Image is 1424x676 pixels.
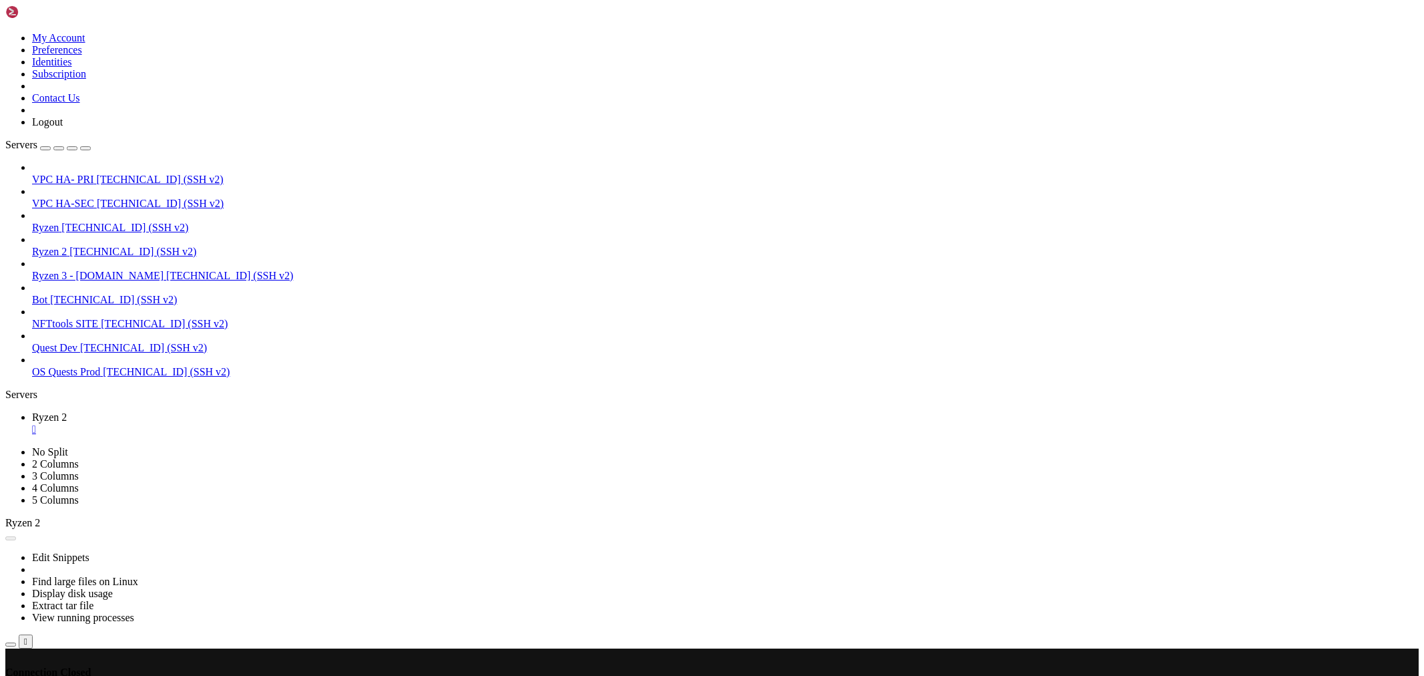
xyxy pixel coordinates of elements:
li: Bot [TECHNICAL_ID] (SSH v2) [32,282,1419,306]
a: VPC HA-SEC [TECHNICAL_ID] (SSH v2) [32,198,1419,210]
span: VPC HA- PRI [32,174,93,185]
li: Ryzen [TECHNICAL_ID] (SSH v2) [32,210,1419,234]
li: Quest Dev [TECHNICAL_ID] (SSH v2) [32,330,1419,354]
span: Bot [32,294,47,305]
li: VPC HA- PRI [TECHNICAL_ID] (SSH v2) [32,162,1419,186]
span: Ryzen 2 [32,411,67,423]
span: [TECHNICAL_ID] (SSH v2) [96,174,223,185]
button:  [19,635,33,649]
li: VPC HA-SEC [TECHNICAL_ID] (SSH v2) [32,186,1419,210]
span: Quest Dev [32,342,77,353]
a: Display disk usage [32,588,113,599]
span: [TECHNICAL_ID] (SSH v2) [50,294,177,305]
span: [TECHNICAL_ID] (SSH v2) [97,198,224,209]
a: NFTtools SITE [TECHNICAL_ID] (SSH v2) [32,318,1419,330]
span: [TECHNICAL_ID] (SSH v2) [80,342,207,353]
a: Ryzen [TECHNICAL_ID] (SSH v2) [32,222,1419,234]
li: Ryzen 3 - [DOMAIN_NAME] [TECHNICAL_ID] (SSH v2) [32,258,1419,282]
a: Ryzen 2 [TECHNICAL_ID] (SSH v2) [32,246,1419,258]
span: Ryzen [32,222,59,233]
a: Subscription [32,68,86,79]
img: Shellngn [5,5,82,19]
a: 4 Columns [32,482,79,494]
span: [TECHNICAL_ID] (SSH v2) [61,222,188,233]
a: Preferences [32,44,82,55]
li: Ryzen 2 [TECHNICAL_ID] (SSH v2) [32,234,1419,258]
a: Extract tar file [32,600,93,611]
span: [TECHNICAL_ID] (SSH v2) [103,366,230,377]
a: Ryzen 2 [32,411,1419,436]
a: Edit Snippets [32,552,89,563]
a: Bot [TECHNICAL_ID] (SSH v2) [32,294,1419,306]
div: Servers [5,389,1419,401]
a: Servers [5,139,91,150]
span: Servers [5,139,37,150]
li: NFTtools SITE [TECHNICAL_ID] (SSH v2) [32,306,1419,330]
a: VPC HA- PRI [TECHNICAL_ID] (SSH v2) [32,174,1419,186]
a: View running processes [32,612,134,623]
span: OS Quests Prod [32,366,100,377]
a: Contact Us [32,92,80,104]
a: OS Quests Prod [TECHNICAL_ID] (SSH v2) [32,366,1419,378]
a: 5 Columns [32,494,79,506]
span: [TECHNICAL_ID] (SSH v2) [166,270,293,281]
a: My Account [32,32,85,43]
a: Ryzen 3 - [DOMAIN_NAME] [TECHNICAL_ID] (SSH v2) [32,270,1419,282]
span: NFTtools SITE [32,318,98,329]
a: Logout [32,116,63,128]
a: No Split [32,446,68,458]
span: [TECHNICAL_ID] (SSH v2) [69,246,196,257]
span: Ryzen 2 [32,246,67,257]
a: 3 Columns [32,470,79,482]
a: 2 Columns [32,458,79,470]
span: Ryzen 2 [5,517,40,528]
a: Find large files on Linux [32,576,138,587]
span: [TECHNICAL_ID] (SSH v2) [101,318,228,329]
li: OS Quests Prod [TECHNICAL_ID] (SSH v2) [32,354,1419,378]
a:  [32,424,1419,436]
span: VPC HA-SEC [32,198,94,209]
div:  [24,637,27,647]
span: Ryzen 3 - [DOMAIN_NAME] [32,270,164,281]
a: Quest Dev [TECHNICAL_ID] (SSH v2) [32,342,1419,354]
a: Identities [32,56,72,67]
